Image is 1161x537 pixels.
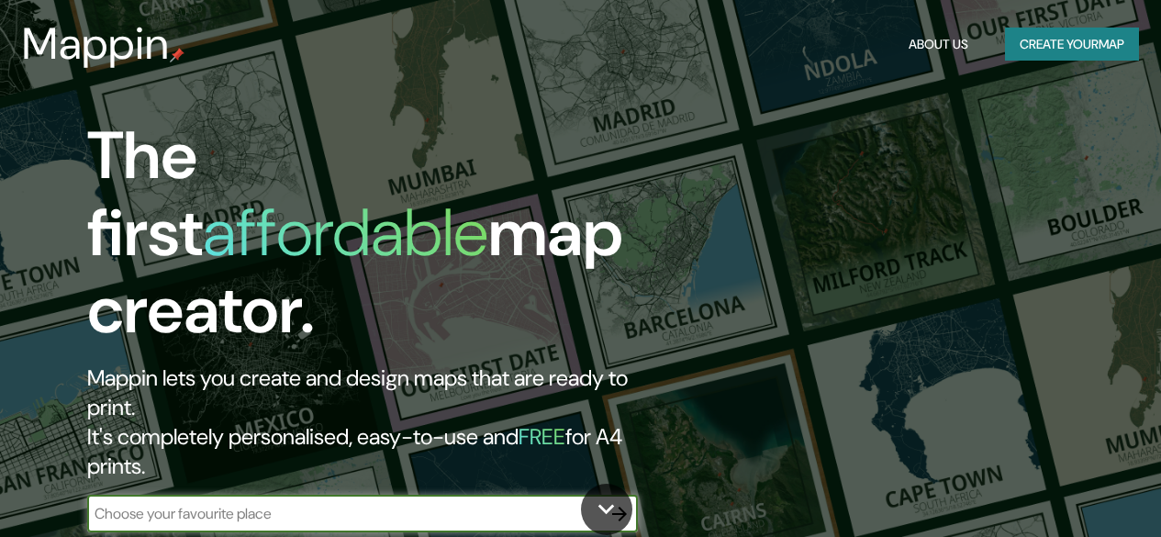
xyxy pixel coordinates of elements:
[519,422,565,451] h5: FREE
[170,48,184,62] img: mappin-pin
[901,28,976,62] button: About Us
[87,503,601,524] input: Choose your favourite place
[22,18,170,70] h3: Mappin
[87,364,668,481] h2: Mappin lets you create and design maps that are ready to print. It's completely personalised, eas...
[203,190,488,275] h1: affordable
[1005,28,1139,62] button: Create yourmap
[87,117,668,364] h1: The first map creator.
